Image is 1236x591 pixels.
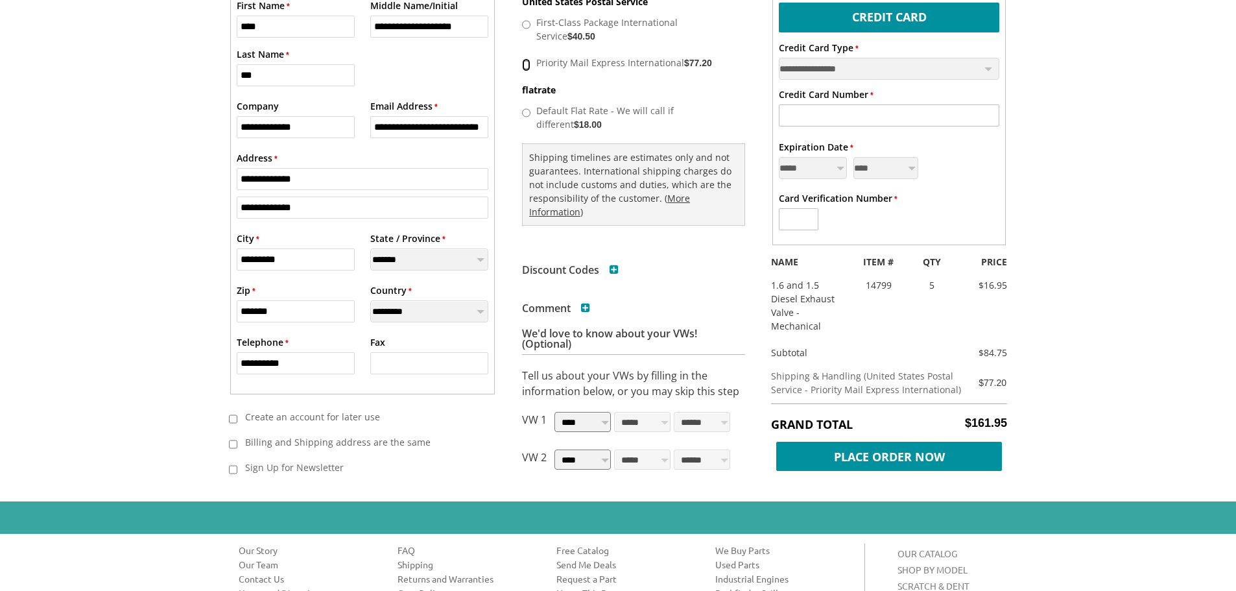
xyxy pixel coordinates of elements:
span: $18.00 [574,119,602,130]
label: Company [237,99,279,113]
label: Zip [237,283,256,297]
label: Last Name [237,47,289,61]
span: $77.20 [684,58,712,68]
label: Telephone [237,335,289,349]
a: Our Story [239,544,378,557]
h3: Comment [522,303,590,313]
a: Contact Us [239,572,378,585]
div: ITEM # [846,255,910,269]
h5: Grand Total [771,416,1007,432]
a: We Buy Parts [715,544,855,557]
span: $77.20 [979,378,1006,388]
label: Expiration Date [779,140,853,154]
a: Our Team [239,558,378,571]
div: $16.95 [953,278,1017,292]
a: FAQ [398,544,537,557]
div: 5 [910,278,953,292]
a: SHOP BY MODEL [897,564,968,575]
label: Default Flat Rate - We will call if different [533,100,730,134]
span: $161.95 [965,416,1007,430]
p: VW 2 [522,450,547,474]
label: Address [237,151,278,165]
div: QTY [910,255,953,269]
a: Used Parts [715,558,855,571]
label: Credit Card Number [779,88,874,101]
p: Tell us about your VWs by filling in the information below, or you may skip this step [522,368,745,399]
span: $40.50 [567,31,595,42]
label: Card Verification Number [779,191,897,205]
label: Credit Card Type [779,41,859,54]
a: Request a Part [556,572,696,585]
label: Priority Mail Express International [533,52,730,72]
label: Billing and Shipping address are the same [237,431,479,453]
a: Send Me Deals [556,558,696,571]
button: Place Order Now [771,439,1007,468]
label: Fax [370,335,385,349]
div: NAME [761,255,846,269]
a: Shipping [398,558,537,571]
a: Industrial Engines [715,572,855,585]
h3: We'd love to know about your VWs! (Optional) [522,328,745,355]
div: 1.6 and 1.5 Diesel Exhaust Valve - Mechanical [761,278,846,333]
label: City [237,232,259,245]
label: Create an account for later use [237,406,479,428]
label: Credit Card [779,3,1000,29]
label: State / Province [370,232,446,245]
div: PRICE [953,255,1017,269]
div: 14799 [846,278,910,292]
label: Country [370,283,412,297]
td: Shipping & Handling (United States Postal Service - Priority Mail Express International) [771,363,972,404]
div: Subtotal [761,346,966,359]
a: Free Catalog [556,544,696,557]
h3: Discount Codes [522,265,619,275]
p: VW 1 [522,412,547,437]
div: Shipping timelines are estimates only and not guarantees. International shipping charges do not i... [522,143,745,226]
div: $84.75 [966,346,1007,359]
a: OUR CATALOG [897,548,957,559]
dt: flatrate [522,84,745,97]
a: Returns and Warranties [398,572,537,585]
label: Sign Up for Newsletter [237,457,479,478]
label: Email Address [370,99,438,113]
span: Place Order Now [776,442,1002,471]
label: First-Class Package International Service [533,12,730,45]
